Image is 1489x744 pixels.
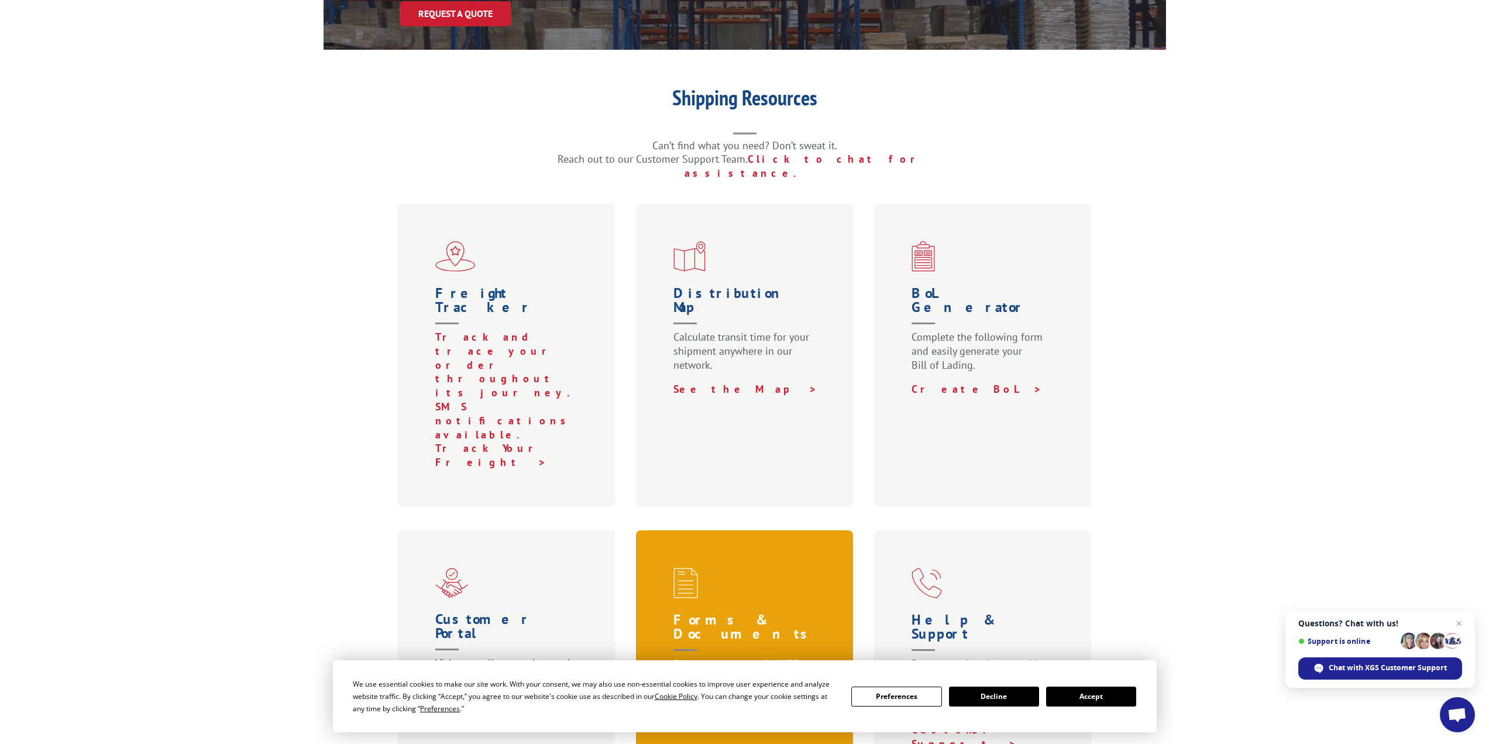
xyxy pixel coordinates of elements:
[655,691,697,701] span: Cookie Policy
[353,678,837,715] div: We use essential cookies to make our site work. With your consent, we may also use non-essential ...
[851,687,941,707] button: Preferences
[435,286,583,330] h1: Freight Tracker
[1298,619,1462,628] span: Questions? Chat with us!
[435,612,583,656] h1: Customer Portal
[673,613,821,657] h1: Forms & Documents
[1440,697,1475,732] div: Open chat
[912,382,1042,396] a: Create BoL >
[435,241,476,272] img: xgs-icon-flagship-distribution-model-red
[435,441,549,469] a: Track Your Freight >
[673,657,821,709] p: Set up an account with XGS, view EDI specifications, and more.
[1452,616,1466,630] span: Close chat
[435,330,583,441] p: Track and trace your order throughout its journey. SMS notifications available.
[1329,663,1447,673] span: Chat with XGS Customer Support
[400,1,511,26] a: Request a Quote
[949,687,1039,707] button: Decline
[435,286,583,441] a: Freight Tracker Track and trace your order throughout its journey. SMS notifications available.
[912,613,1059,657] h1: Help & Support
[685,152,931,180] a: Click to chat for assistance.
[673,330,821,382] p: Calculate transit time for your shipment anywhere in our network.
[673,382,817,396] a: See the Map >
[511,139,979,180] p: Can’t find what you need? Don’t sweat it. Reach out to our Customer Support Team.
[673,241,706,272] img: xgs-icon-distribution-map-red
[511,87,979,114] h1: Shipping Resources
[1046,687,1136,707] button: Accept
[912,286,1059,330] h1: BoL Generator
[1298,637,1397,646] span: Support is online
[912,330,1059,382] p: Complete the following form and easily generate your Bill of Lading.
[912,568,942,598] img: xgs-icon-help-and-support-red
[1298,657,1462,680] div: Chat with XGS Customer Support
[912,241,935,272] img: xgs-icon-bo-l-generator-red
[673,286,821,330] h1: Distribution Map
[435,568,468,598] img: xgs-icon-partner-red (1)
[333,660,1157,732] div: Cookie Consent Prompt
[435,656,583,708] p: Visit our online portal to track all shipments, pay outstanding invoices, and more.
[912,657,1059,709] p: Do you need assistance with a specific issue? We’re here and ready to help.
[420,704,460,714] span: Preferences
[673,568,698,598] img: xgs-icon-credit-financing-forms-red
